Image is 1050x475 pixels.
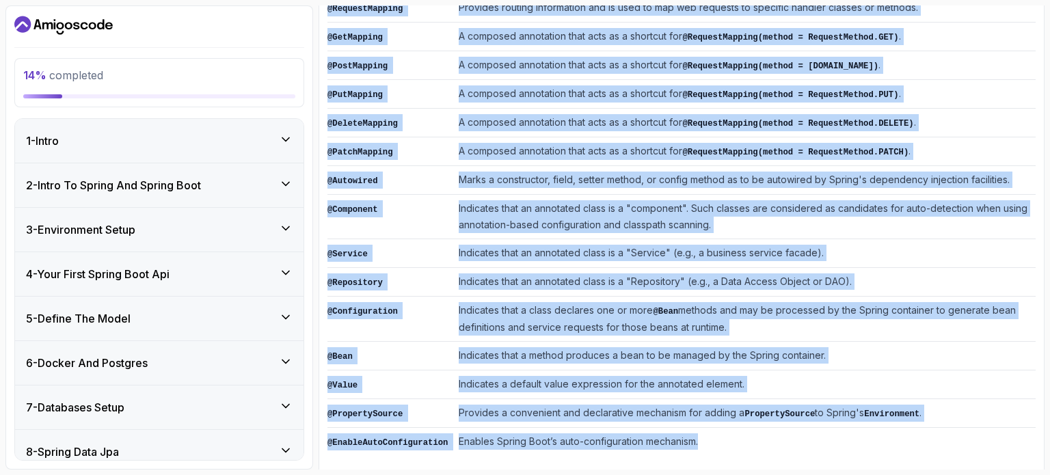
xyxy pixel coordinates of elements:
td: A composed annotation that acts as a shortcut for . [453,137,1036,166]
button: 3-Environment Setup [15,208,304,252]
code: @PatchMapping [327,148,393,157]
code: @Service [327,249,368,259]
td: A composed annotation that acts as a shortcut for . [453,80,1036,109]
h3: 8 - Spring Data Jpa [26,444,119,460]
h3: 3 - Environment Setup [26,221,135,238]
code: PropertySource [744,409,815,419]
td: A composed annotation that acts as a shortcut for . [453,109,1036,137]
code: @Value [327,381,358,390]
button: 8-Spring Data Jpa [15,430,304,474]
h3: 2 - Intro To Spring And Spring Boot [26,177,201,193]
td: Indicates that a method produces a bean to be managed by the Spring container. [453,342,1036,370]
code: @GetMapping [327,33,383,42]
code: @RequestMapping(method = RequestMethod.PUT) [682,90,898,100]
td: A composed annotation that acts as a shortcut for . [453,51,1036,80]
button: 4-Your First Spring Boot Api [15,252,304,296]
code: @Autowired [327,176,378,186]
td: Indicates that an annotated class is a "component". Such classes are considered as candidates for... [453,195,1036,239]
td: Indicates that an annotated class is a "Repository" (e.g., a Data Access Object or DAO). [453,268,1036,297]
code: @RequestMapping(method = RequestMethod.PATCH) [682,148,908,157]
span: 14 % [23,68,46,82]
h3: 5 - Define The Model [26,310,131,327]
td: Indicates a default value expression for the annotated element. [453,370,1036,399]
code: @PutMapping [327,90,383,100]
code: @RequestMapping(method = [DOMAIN_NAME]) [682,62,878,71]
code: @Bean [327,352,353,362]
code: @RequestMapping(method = RequestMethod.GET) [682,33,898,42]
code: @RequestMapping [327,4,403,14]
td: Provides a convenient and declarative mechanism for adding a to Spring's . [453,399,1036,428]
code: @EnableAutoConfiguration [327,438,448,448]
h3: 7 - Databases Setup [26,399,124,416]
code: @Repository [327,278,383,288]
td: Indicates that an annotated class is a "Service" (e.g., a business service facade). [453,239,1036,268]
code: @PropertySource [327,409,403,419]
h3: 6 - Docker And Postgres [26,355,148,371]
code: @Configuration [327,307,398,316]
code: Environment [864,409,919,419]
code: @Component [327,205,378,215]
button: 6-Docker And Postgres [15,341,304,385]
td: Enables Spring Boot’s auto-configuration mechanism. [453,428,1036,457]
button: 1-Intro [15,119,304,163]
code: @RequestMapping(method = RequestMethod.DELETE) [682,119,913,128]
button: 5-Define The Model [15,297,304,340]
button: 2-Intro To Spring And Spring Boot [15,163,304,207]
code: @Bean [653,307,678,316]
td: Indicates that a class declares one or more methods and may be processed by the Spring container ... [453,297,1036,342]
span: completed [23,68,103,82]
code: @PostMapping [327,62,388,71]
h3: 4 - Your First Spring Boot Api [26,266,170,282]
code: @DeleteMapping [327,119,398,128]
td: A composed annotation that acts as a shortcut for . [453,23,1036,51]
button: 7-Databases Setup [15,385,304,429]
h3: 1 - Intro [26,133,59,149]
a: Dashboard [14,14,113,36]
td: Marks a constructor, field, setter method, or config method as to be autowired by Spring's depend... [453,166,1036,195]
